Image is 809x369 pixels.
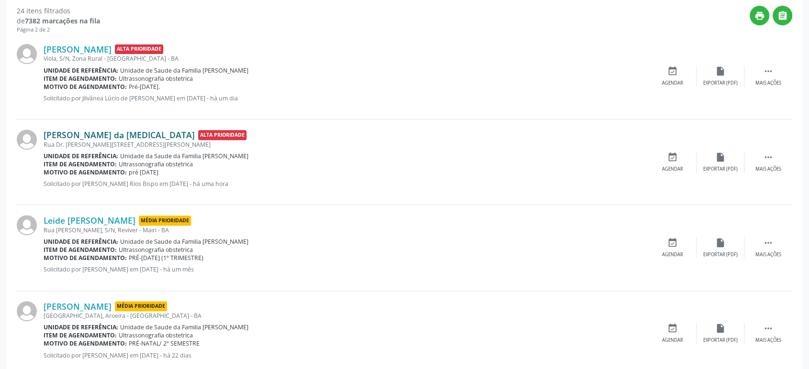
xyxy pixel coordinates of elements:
[44,44,112,54] a: [PERSON_NAME]
[44,238,118,246] b: Unidade de referência:
[44,180,649,188] p: Solicitado por [PERSON_NAME] Rios Bispo em [DATE] - há uma hora
[777,11,788,21] i: 
[44,66,118,75] b: Unidade de referência:
[44,168,127,176] b: Motivo de agendamento:
[120,323,248,331] span: Unidade de Saude da Familia [PERSON_NAME]
[662,80,683,87] div: Agendar
[17,301,37,321] img: img
[115,44,163,54] span: Alta Prioridade
[667,238,678,248] i: event_available
[763,238,774,248] i: 
[44,152,118,160] b: Unidade de referência:
[715,238,726,248] i: insert_drive_file
[44,331,117,339] b: Item de agendamento:
[755,166,781,173] div: Mais ações
[17,215,37,235] img: img
[120,66,248,75] span: Unidade de Saude da Familia [PERSON_NAME]
[44,246,117,254] b: Item de agendamento:
[120,152,248,160] span: Unidade da Saude da Familia [PERSON_NAME]
[17,130,37,150] img: img
[715,66,726,76] i: insert_drive_file
[17,6,100,16] div: 24 itens filtrados
[667,152,678,163] i: event_available
[119,331,193,339] span: Ultrassonografia obstetrica
[129,168,158,176] span: pré [DATE]
[25,16,100,25] strong: 7382 marcações na fila
[703,337,738,344] div: Exportar (PDF)
[703,80,738,87] div: Exportar (PDF)
[44,130,195,140] a: [PERSON_NAME] da [MEDICAL_DATA]
[755,337,781,344] div: Mais ações
[119,75,193,83] span: Ultrassonografia obstetrica
[44,160,117,168] b: Item de agendamento:
[750,6,769,25] button: print
[139,216,191,226] span: Média Prioridade
[198,130,247,140] span: Alta Prioridade
[662,251,683,258] div: Agendar
[44,323,118,331] b: Unidade de referência:
[763,152,774,163] i: 
[119,160,193,168] span: Ultrassonografia obstetrica
[755,80,781,87] div: Mais ações
[44,83,127,91] b: Motivo de agendamento:
[754,11,765,21] i: print
[773,6,792,25] button: 
[662,337,683,344] div: Agendar
[129,254,203,262] span: PRÉ-[DATE] (1º TRIMESTRE)
[44,351,649,359] p: Solicitado por [PERSON_NAME] em [DATE] - há 22 dias
[44,339,127,347] b: Motivo de agendamento:
[129,83,160,91] span: Pré-[DATE].
[667,66,678,76] i: event_available
[44,75,117,83] b: Item de agendamento:
[715,323,726,334] i: insert_drive_file
[17,44,37,64] img: img
[662,166,683,173] div: Agendar
[44,215,135,226] a: Leide [PERSON_NAME]
[44,226,649,234] div: Rua [PERSON_NAME], S/N, Reviver - Mairi - BA
[17,16,100,26] div: de
[129,339,200,347] span: PRÉ-NATAL/ 2º SEMESTRE
[44,312,649,320] div: [GEOGRAPHIC_DATA], Aroeira - [GEOGRAPHIC_DATA] - BA
[715,152,726,163] i: insert_drive_file
[115,301,167,311] span: Média Prioridade
[17,26,100,34] div: Página 2 de 2
[763,66,774,76] i: 
[119,246,193,254] span: Ultrassonografia obstetrica
[755,251,781,258] div: Mais ações
[44,254,127,262] b: Motivo de agendamento:
[44,54,649,63] div: Viola, S/N, Zona Rural - [GEOGRAPHIC_DATA] - BA
[44,265,649,273] p: Solicitado por [PERSON_NAME] em [DATE] - há um mês
[703,166,738,173] div: Exportar (PDF)
[667,323,678,334] i: event_available
[763,323,774,334] i: 
[703,251,738,258] div: Exportar (PDF)
[44,141,649,149] div: Rua Dr. [PERSON_NAME][STREET_ADDRESS][PERSON_NAME]
[44,301,112,312] a: [PERSON_NAME]
[120,238,248,246] span: Unidade de Saude da Familia [PERSON_NAME]
[44,94,649,102] p: Solicitado por Jilvânea Lúcio de [PERSON_NAME] em [DATE] - há um dia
